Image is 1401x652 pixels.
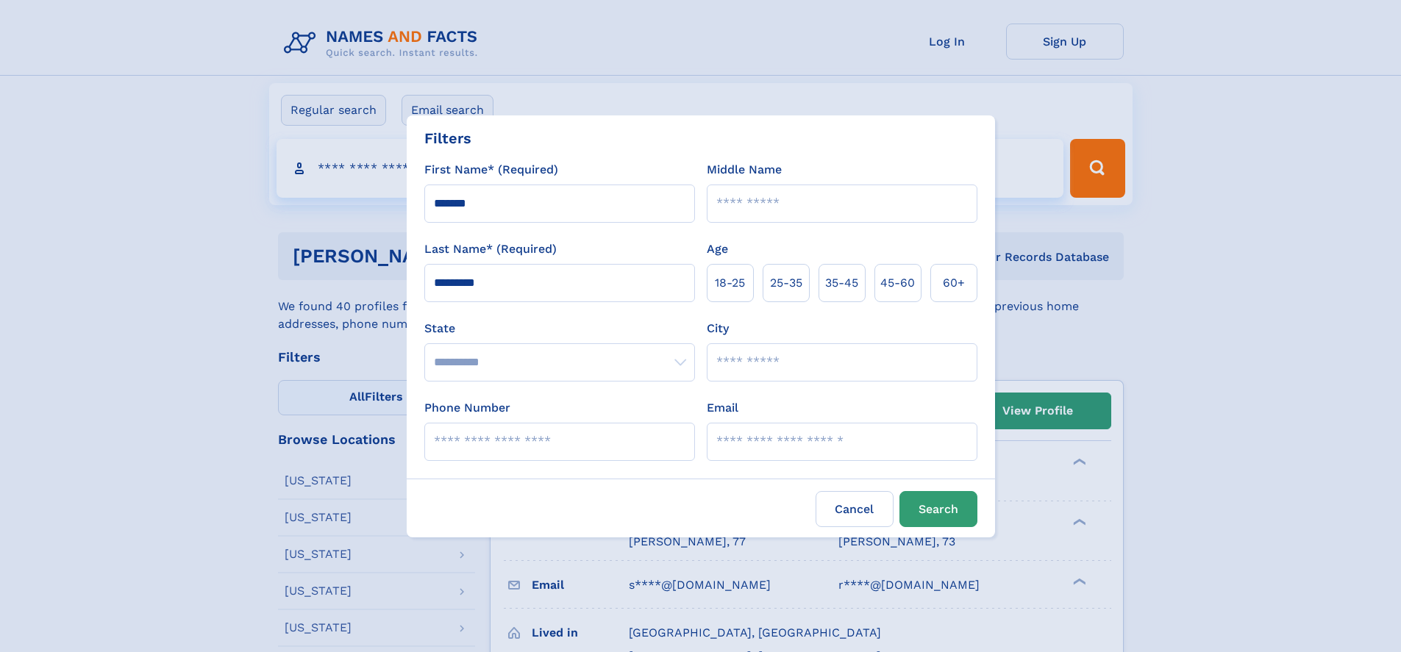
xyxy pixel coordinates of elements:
[424,399,510,417] label: Phone Number
[424,161,558,179] label: First Name* (Required)
[707,161,782,179] label: Middle Name
[707,320,729,337] label: City
[825,274,858,292] span: 35‑45
[816,491,894,527] label: Cancel
[880,274,915,292] span: 45‑60
[943,274,965,292] span: 60+
[899,491,977,527] button: Search
[424,320,695,337] label: State
[770,274,802,292] span: 25‑35
[707,240,728,258] label: Age
[424,240,557,258] label: Last Name* (Required)
[715,274,745,292] span: 18‑25
[424,127,471,149] div: Filters
[707,399,738,417] label: Email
